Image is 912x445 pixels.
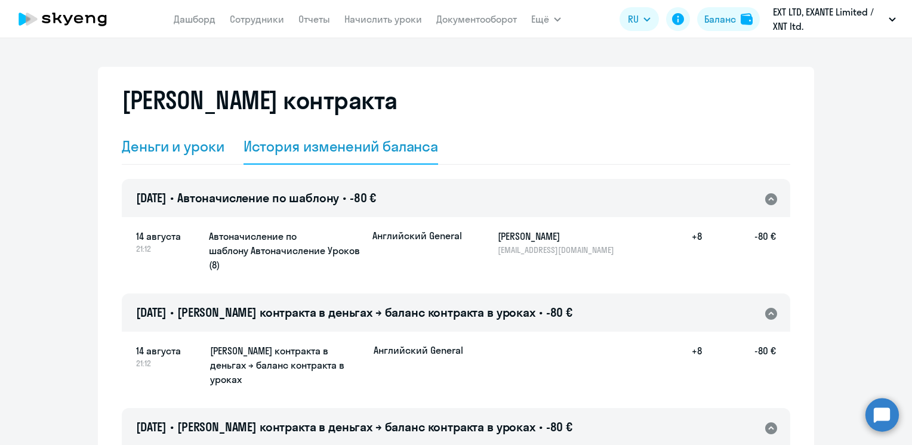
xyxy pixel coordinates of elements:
p: EXT LTD, ‎EXANTE Limited / XNT ltd. [773,5,884,33]
h5: -80 € [702,229,776,255]
span: [PERSON_NAME] контракта в деньгах → баланс контракта в уроках [177,305,535,320]
h5: [PERSON_NAME] [498,229,621,243]
button: Ещё [531,7,561,31]
h5: -80 € [702,344,776,388]
div: Баланс [704,12,736,26]
h5: [PERSON_NAME] контракта в деньгах → баланс контракта в уроках [210,344,364,387]
a: Начислить уроки [344,13,422,25]
span: • [539,305,543,320]
span: RU [628,12,639,26]
span: -80 € [546,419,572,434]
a: Дашборд [174,13,215,25]
span: 21:12 [136,358,201,369]
div: Деньги и уроки [122,137,224,156]
a: Отчеты [298,13,330,25]
h2: [PERSON_NAME] контракта [122,86,398,115]
p: Английский General [374,344,463,357]
button: Балансbalance [697,7,760,31]
span: Ещё [531,12,549,26]
span: • [539,419,543,434]
span: [DATE] [136,305,167,320]
span: Автоначисление по шаблону [177,190,339,205]
div: История изменений баланса [244,137,439,156]
button: EXT LTD, ‎EXANTE Limited / XNT ltd. [767,5,902,33]
p: [EMAIL_ADDRESS][DOMAIN_NAME] [498,245,621,255]
button: RU [620,7,659,31]
a: Документооборот [436,13,517,25]
span: [DATE] [136,190,167,205]
span: -80 € [546,305,572,320]
span: • [170,190,174,205]
h5: +8 [664,229,702,255]
span: • [343,190,346,205]
span: [DATE] [136,419,167,434]
span: [PERSON_NAME] контракта в деньгах → баланс контракта в уроках [177,419,535,434]
span: -80 € [350,190,376,205]
span: • [170,305,174,320]
span: 21:12 [136,243,199,254]
p: Английский General [372,229,462,242]
a: Сотрудники [230,13,284,25]
span: 14 августа [136,229,199,243]
span: 14 августа [136,344,201,358]
span: • [170,419,174,434]
h5: +8 [664,344,702,388]
img: balance [741,13,753,25]
h5: Автоначисление по шаблону Автоначисление Уроков (8) [209,229,363,272]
